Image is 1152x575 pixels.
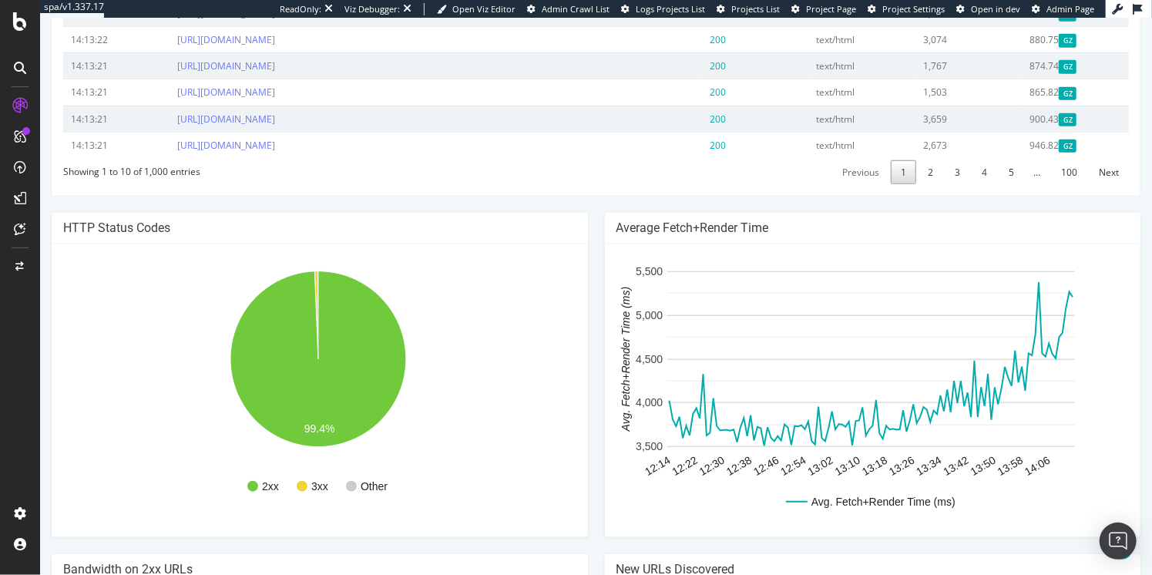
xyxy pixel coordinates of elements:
[851,142,876,166] a: 1
[1032,3,1094,15] a: Admin Page
[138,41,236,54] a: [URL][DOMAIN_NAME]
[1019,69,1036,82] span: Gzipped Content
[596,378,623,391] text: 4,000
[670,67,686,80] span: 200
[596,291,623,303] text: 5,000
[874,435,904,459] text: 13:34
[1011,142,1047,166] a: 100
[971,3,1020,15] span: Open in dev
[596,335,623,347] text: 4,500
[878,142,903,166] a: 2
[621,3,705,15] a: Logs Projects List
[982,8,1089,34] td: 880.75
[1019,15,1036,29] span: Gzipped Content
[670,15,686,28] span: 200
[875,87,982,113] td: 3,659
[138,67,236,80] a: [URL][DOMAIN_NAME]
[768,34,875,60] td: text/html
[222,462,239,474] text: 2xx
[711,435,741,459] text: 12:46
[982,87,1089,113] td: 900.43
[982,34,1089,60] td: 874.74
[768,60,875,86] td: text/html
[847,435,877,459] text: 13:26
[791,3,856,15] a: Project Page
[959,142,984,166] a: 5
[875,8,982,34] td: 3,074
[271,462,288,474] text: 3xx
[657,435,687,459] text: 12:30
[264,404,295,416] text: 99.4%
[819,435,849,459] text: 13:18
[956,3,1020,15] a: Open in dev
[771,477,915,489] text: Avg. Fetch+Render Time (ms)
[1019,121,1036,134] span: Gzipped Content
[579,268,592,414] text: Avg. Fetch+Render Time (ms)
[603,435,633,459] text: 12:14
[452,3,516,15] span: Open Viz Editor
[1100,523,1137,560] div: Open Intercom Messenger
[670,94,686,107] span: 200
[321,462,348,474] text: Other
[23,543,536,559] h4: Bandwidth on 2xx URLs
[982,113,1089,140] td: 946.82
[768,8,875,34] td: text/html
[1046,3,1094,15] span: Admin Page
[23,87,130,113] td: 14:13:21
[792,435,822,459] text: 13:10
[875,60,982,86] td: 1,503
[437,3,516,15] a: Open Viz Editor
[683,435,714,459] text: 12:38
[542,3,610,15] span: Admin Crawl List
[23,237,532,507] svg: A chart.
[882,3,945,15] span: Project Settings
[928,435,958,459] text: 13:50
[1019,42,1036,55] span: Gzipped Content
[955,435,985,459] text: 13:58
[731,3,780,15] span: Projects List
[1019,95,1036,108] span: Gzipped Content
[527,3,610,15] a: Admin Crawl List
[905,142,930,166] a: 3
[23,140,160,160] div: Showing 1 to 10 of 1,000 entries
[596,422,623,434] text: 3,500
[768,113,875,140] td: text/html
[23,202,536,217] h4: HTTP Status Codes
[630,435,660,459] text: 12:22
[768,87,875,113] td: text/html
[138,15,236,28] a: [URL][DOMAIN_NAME]
[982,435,1013,459] text: 14:06
[984,147,1009,160] span: …
[868,3,945,15] a: Project Settings
[1049,142,1089,166] a: Next
[280,3,321,15] div: ReadOnly:
[717,3,780,15] a: Projects List
[738,435,768,459] text: 12:54
[23,8,130,34] td: 14:13:22
[875,113,982,140] td: 2,673
[344,3,400,15] div: Viz Debugger:
[596,247,623,259] text: 5,500
[670,41,686,54] span: 200
[792,142,849,166] a: Previous
[932,142,957,166] a: 4
[576,202,1090,217] h4: Average Fetch+Render Time
[875,34,982,60] td: 1,767
[138,120,236,133] a: [URL][DOMAIN_NAME]
[576,543,1090,559] h4: New URLs Discovered
[23,60,130,86] td: 14:13:21
[982,60,1089,86] td: 865.82
[670,120,686,133] span: 200
[138,94,236,107] a: [URL][DOMAIN_NAME]
[765,435,795,459] text: 13:02
[576,237,1086,507] svg: A chart.
[901,435,931,459] text: 13:42
[23,113,130,140] td: 14:13:21
[23,34,130,60] td: 14:13:21
[636,3,705,15] span: Logs Projects List
[806,3,856,15] span: Project Page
